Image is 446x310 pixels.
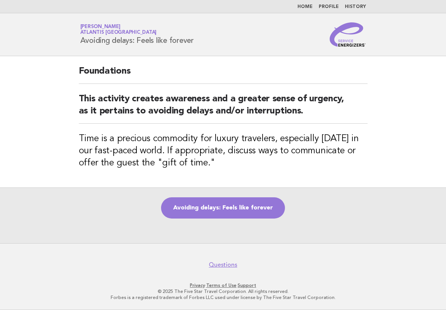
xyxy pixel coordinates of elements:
span: Atlantis [GEOGRAPHIC_DATA] [80,30,157,35]
h1: Avoiding delays: Feels like forever [80,25,194,44]
img: Service Energizers [330,22,366,47]
p: Forbes is a registered trademark of Forbes LLC used under license by The Five Star Travel Corpora... [11,294,435,301]
a: Profile [319,5,339,9]
h2: This activity creates awareness and a greater sense of urgency, as it pertains to avoiding delays... [79,93,368,124]
a: Terms of Use [206,283,236,288]
h3: Time is a precious commodity for luxury travelers, especially [DATE] in our fast-paced world. If ... [79,133,368,169]
a: Avoiding delays: Feels like forever [161,197,285,219]
a: Home [297,5,313,9]
p: · · [11,282,435,288]
a: Support [238,283,256,288]
h2: Foundations [79,65,368,84]
p: © 2025 The Five Star Travel Corporation. All rights reserved. [11,288,435,294]
a: [PERSON_NAME]Atlantis [GEOGRAPHIC_DATA] [80,24,157,35]
a: Questions [209,261,237,269]
a: Privacy [190,283,205,288]
a: History [345,5,366,9]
